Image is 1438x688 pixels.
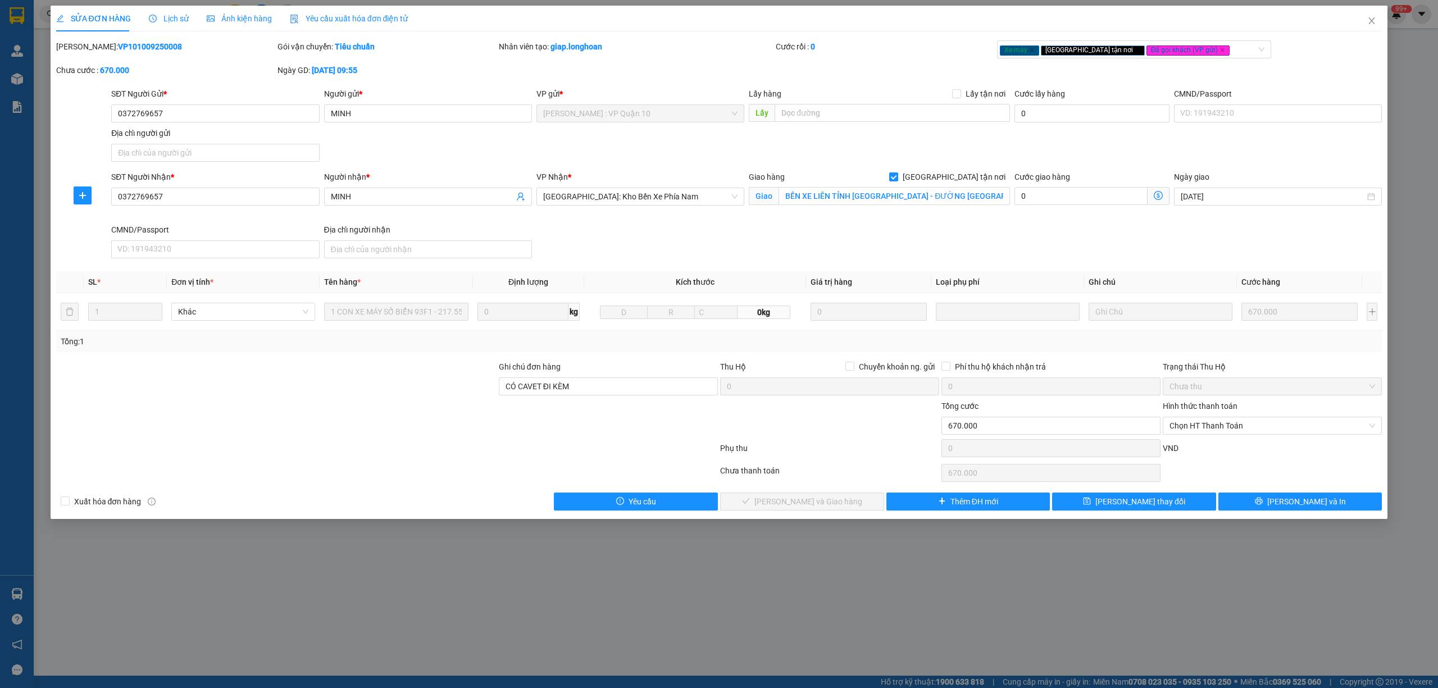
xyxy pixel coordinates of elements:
span: close [1367,16,1376,25]
input: Địa chỉ của người gửi [111,144,319,162]
label: Cước lấy hàng [1014,89,1065,98]
span: Giao [749,187,779,205]
span: [PERSON_NAME] thay đổi [1095,495,1185,508]
input: Cước giao hàng [1014,187,1148,205]
span: VND [1163,444,1178,453]
span: Hồ Chí Minh : VP Quận 10 [543,105,738,122]
input: Địa chỉ của người nhận [324,240,532,258]
div: Tổng: 1 [61,335,554,348]
b: VP101009250008 [118,42,182,51]
span: info-circle [148,498,156,505]
label: Hình thức thanh toán [1163,402,1237,411]
input: C [694,306,738,319]
div: VP gửi [536,88,744,100]
span: picture [207,15,215,22]
span: Chuyển khoản ng. gửi [854,361,939,373]
span: [GEOGRAPHIC_DATA] tận nơi [1041,45,1145,56]
div: Cước rồi : [776,40,995,53]
input: Ghi Chú [1089,303,1232,321]
th: Loại phụ phí [931,271,1084,293]
b: giap.longhoan [550,42,602,51]
span: Giao hàng [749,172,785,181]
b: 670.000 [100,66,129,75]
span: Phí thu hộ khách nhận trả [950,361,1050,373]
span: plus [74,191,91,200]
span: Ảnh kiện hàng [207,14,272,23]
button: printer[PERSON_NAME] và In [1218,493,1382,511]
span: Thêm ĐH mới [950,495,998,508]
span: [GEOGRAPHIC_DATA] tận nơi [898,171,1010,183]
span: 0kg [738,306,790,319]
span: Yêu cầu [629,495,656,508]
button: plus [74,186,92,204]
div: Trạng thái Thu Hộ [1163,361,1382,373]
span: printer [1255,497,1263,506]
span: Lấy tận nơi [961,88,1010,100]
span: save [1083,497,1091,506]
div: CMND/Passport [111,224,319,236]
div: Gói vận chuyển: [277,40,497,53]
span: exclamation-circle [616,497,624,506]
span: Nha Trang: Kho Bến Xe Phía Nam [543,188,738,205]
div: Địa chỉ người gửi [111,127,319,139]
span: [PERSON_NAME] và In [1267,495,1346,508]
span: close [1029,47,1035,53]
span: clock-circle [149,15,157,22]
span: plus [938,497,946,506]
span: SL [88,277,97,286]
span: Tên hàng [324,277,361,286]
span: Giá trị hàng [811,277,852,286]
input: 0 [1241,303,1358,321]
input: Ngày giao [1181,190,1365,203]
th: Ghi chú [1084,271,1237,293]
span: Cước hàng [1241,277,1280,286]
span: Chọn HT Thanh Toán [1169,417,1375,434]
span: Tổng cước [941,402,979,411]
span: Đã gọi khách (VP gửi) [1146,45,1230,56]
span: edit [56,15,64,22]
span: Yêu cầu xuất hóa đơn điện tử [290,14,408,23]
label: Ngày giao [1174,172,1209,181]
input: R [647,306,695,319]
input: Giao tận nơi [779,187,1010,205]
button: check[PERSON_NAME] và Giao hàng [720,493,884,511]
span: Định lượng [508,277,548,286]
button: exclamation-circleYêu cầu [554,493,718,511]
span: user-add [516,192,525,201]
input: VD: Bàn, Ghế [324,303,468,321]
input: Cước lấy hàng [1014,104,1169,122]
label: Ghi chú đơn hàng [499,362,561,371]
div: Địa chỉ người nhận [324,224,532,236]
span: dollar-circle [1154,191,1163,200]
label: Cước giao hàng [1014,172,1070,181]
button: save[PERSON_NAME] thay đổi [1052,493,1216,511]
div: SĐT Người Gửi [111,88,319,100]
span: VP Nhận [536,172,568,181]
span: Thu Hộ [720,362,746,371]
input: Ghi chú đơn hàng [499,377,718,395]
span: kg [568,303,580,321]
span: close [1219,47,1225,53]
span: Chưa thu [1169,378,1375,395]
input: 0 [811,303,927,321]
div: Chưa thanh toán [719,464,940,484]
span: Kích thước [676,277,715,286]
span: Lấy [749,104,775,122]
div: CMND/Passport [1174,88,1382,100]
div: Ngày GD: [277,64,497,76]
b: [DATE] 09:55 [312,66,357,75]
input: Dọc đường [775,104,1010,122]
span: Khác [178,303,308,320]
span: Xuất hóa đơn hàng [70,495,146,508]
span: Lấy hàng [749,89,781,98]
span: Đơn vị tính [171,277,213,286]
button: Close [1356,6,1387,37]
b: Tiêu chuẩn [335,42,375,51]
div: Người nhận [324,171,532,183]
img: icon [290,15,299,24]
span: Lịch sử [149,14,189,23]
input: D [600,306,648,319]
b: 0 [811,42,815,51]
span: Xe máy [1000,45,1039,56]
div: SĐT Người Nhận [111,171,319,183]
